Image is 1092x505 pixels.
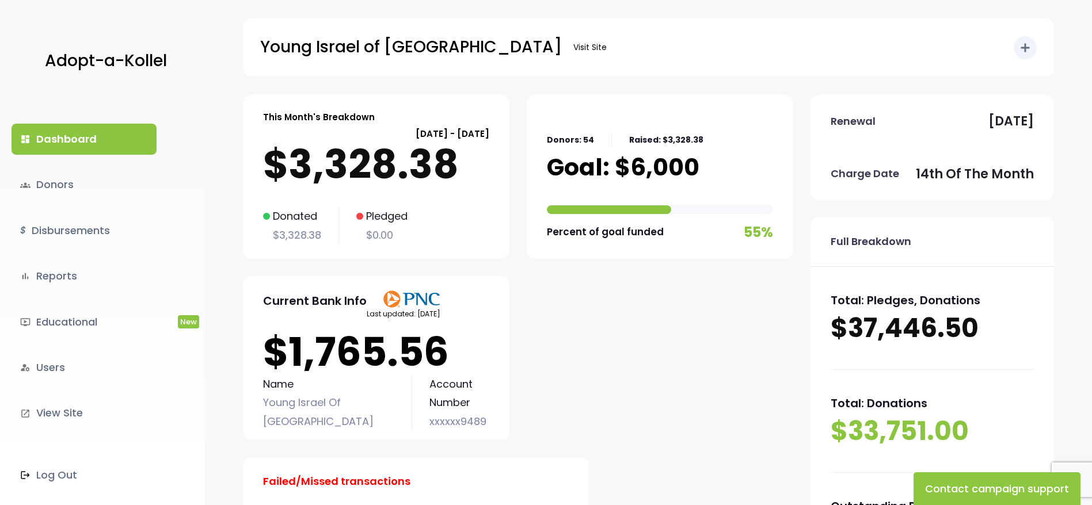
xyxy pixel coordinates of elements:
p: Young Israel Of [GEOGRAPHIC_DATA] [263,393,394,431]
p: Account Number [429,375,489,412]
p: $33,751.00 [831,414,1034,449]
p: Charge Date [831,164,899,183]
a: dashboardDashboard [12,124,157,155]
p: 55% [744,220,773,244]
button: add [1014,36,1037,59]
p: Donors: 54 [547,133,594,147]
i: add [1018,41,1032,55]
a: Adopt-a-Kollel [39,33,167,89]
p: Adopt-a-Kollel [45,47,167,75]
i: bar_chart [20,271,31,281]
p: $3,328.38 [263,141,489,188]
a: launchView Site [12,397,157,429]
i: launch [20,408,31,419]
p: Full Breakdown [831,232,911,251]
p: 14th of the month [916,163,1034,186]
span: New [178,315,199,328]
i: manage_accounts [20,362,31,373]
p: Young Israel of [GEOGRAPHIC_DATA] [260,33,562,62]
p: Raised: $3,328.38 [629,133,703,147]
p: xxxxxx9489 [429,412,489,431]
p: Total: Donations [831,393,1034,414]
i: $ [20,223,26,239]
p: $37,446.50 [831,311,1034,346]
img: PNClogo.svg [383,290,440,308]
span: groups [20,180,31,190]
button: Contact campaign support [914,472,1080,505]
i: dashboard [20,134,31,144]
a: ondemand_videoEducationalNew [12,307,157,338]
p: This Month's Breakdown [263,109,375,125]
p: Goal: $6,000 [547,153,699,182]
p: $1,765.56 [263,329,489,375]
a: Visit Site [568,36,612,59]
p: [DATE] - [DATE] [263,126,489,141]
i: ondemand_video [20,317,31,327]
a: bar_chartReports [12,261,157,292]
p: Percent of goal funded [547,223,664,241]
a: groupsDonors [12,169,157,200]
p: Failed/Missed transactions [263,472,410,491]
p: $3,328.38 [263,226,321,244]
p: Name [263,375,394,393]
a: $Disbursements [12,215,157,246]
a: Log Out [12,460,157,491]
p: Renewal [831,112,876,131]
p: $0.00 [356,226,408,244]
p: Current Bank Info [263,290,367,311]
p: Total: Pledges, Donations [831,290,1034,311]
p: Last updated: [DATE] [367,308,440,320]
p: Donated [263,207,321,225]
a: manage_accountsUsers [12,352,157,383]
p: [DATE] [988,110,1034,133]
p: Pledged [356,207,408,225]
